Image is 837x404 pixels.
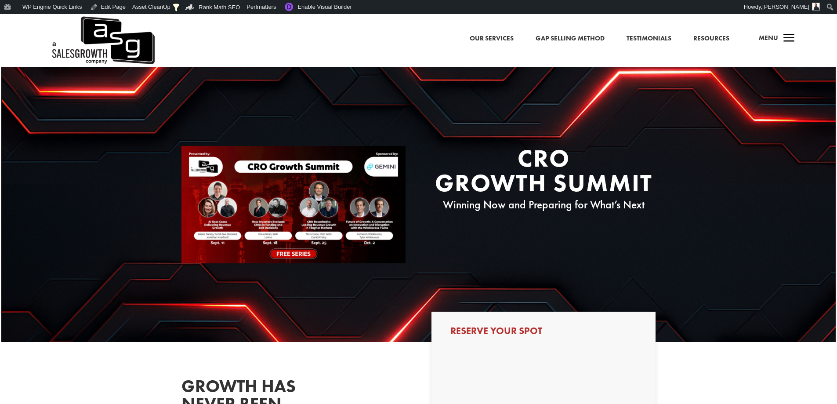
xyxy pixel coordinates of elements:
a: Testimonials [627,33,671,44]
h3: Reserve Your Spot [450,326,637,340]
a: Our Services [470,33,514,44]
img: A [181,146,406,263]
a: Resources [693,33,729,44]
h1: CRO Growth Summit [431,146,656,200]
a: Gap Selling Method [536,33,605,44]
span: a [780,30,798,47]
p: Winning Now and Preparing for What’s Next [431,200,656,210]
a: A Sales Growth Company Logo [51,14,155,67]
span: Menu [759,33,778,42]
span: Rank Math SEO [199,4,240,11]
span: [PERSON_NAME] [762,4,809,10]
img: ASG Co. Logo [51,14,155,67]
